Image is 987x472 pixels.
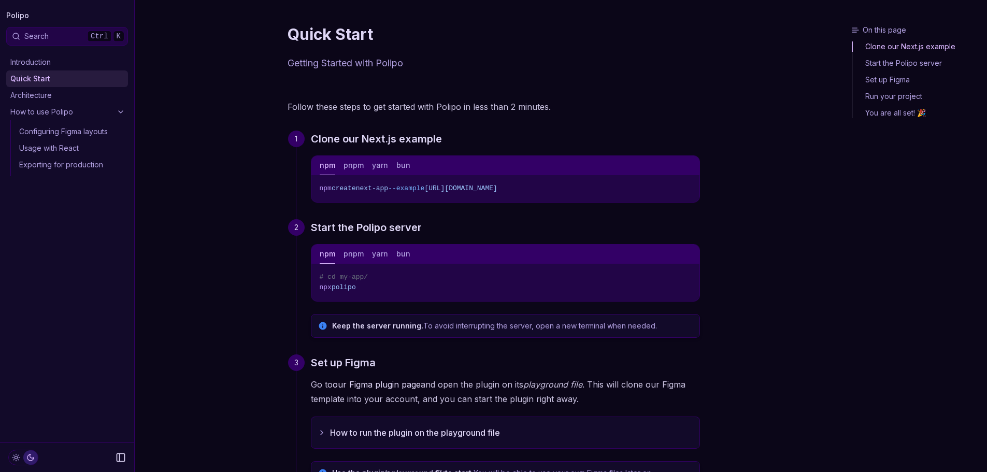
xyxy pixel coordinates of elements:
span: next-app [356,184,388,192]
p: To avoid interrupting the server, open a new terminal when needed. [332,321,693,331]
kbd: Ctrl [87,31,112,42]
button: yarn [372,245,388,264]
button: npm [320,245,335,264]
a: Exporting for production [15,156,128,173]
a: our Figma plugin page [333,379,421,390]
a: Architecture [6,87,128,104]
a: Usage with React [15,140,128,156]
span: # cd my-app/ [320,273,368,281]
p: Getting Started with Polipo [288,56,700,70]
span: create [332,184,356,192]
a: Set up Figma [853,71,983,88]
em: playground file [523,379,582,390]
button: pnpm [344,245,364,264]
button: Collapse Sidebar [112,449,129,466]
p: Go to and open the plugin on its . This will clone our Figma template into your account, and you ... [311,377,700,406]
a: Clone our Next.js example [311,131,442,147]
button: npm [320,156,335,175]
h3: On this page [851,25,983,35]
kbd: K [113,31,124,42]
button: yarn [372,156,388,175]
a: Configuring Figma layouts [15,123,128,140]
a: Start the Polipo server [853,55,983,71]
a: Quick Start [6,70,128,87]
a: Polipo [6,8,29,23]
button: bun [396,156,410,175]
strong: Keep the server running. [332,321,423,330]
p: Follow these steps to get started with Polipo in less than 2 minutes. [288,99,700,114]
a: Start the Polipo server [311,219,422,236]
button: pnpm [344,156,364,175]
span: --example [388,184,424,192]
a: You are all set! 🎉 [853,105,983,118]
a: Introduction [6,54,128,70]
a: Clone our Next.js example [853,41,983,55]
span: npm [320,184,332,192]
button: SearchCtrlK [6,27,128,46]
button: bun [396,245,410,264]
button: How to run the plugin on the playground file [311,417,699,448]
a: Set up Figma [311,354,376,371]
span: polipo [332,283,356,291]
button: Toggle Theme [8,450,38,465]
a: How to use Polipo [6,104,128,120]
h1: Quick Start [288,25,700,44]
span: [URL][DOMAIN_NAME] [424,184,497,192]
span: npx [320,283,332,291]
a: Run your project [853,88,983,105]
